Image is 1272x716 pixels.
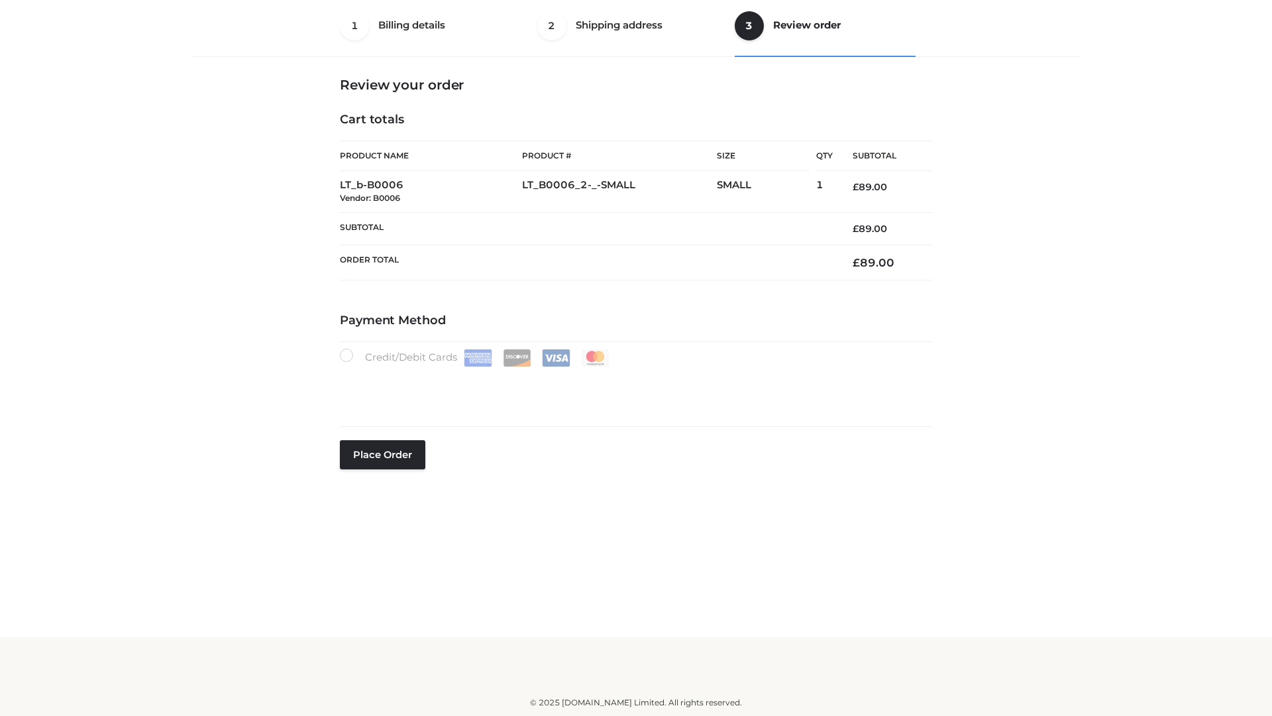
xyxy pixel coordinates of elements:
img: Amex [464,349,492,367]
span: £ [853,181,859,193]
th: Qty [816,141,833,171]
small: Vendor: B0006 [340,193,400,203]
div: © 2025 [DOMAIN_NAME] Limited. All rights reserved. [197,696,1075,709]
th: Subtotal [340,212,833,245]
span: £ [853,223,859,235]
th: Product # [522,141,717,171]
bdi: 89.00 [853,181,887,193]
th: Subtotal [833,141,932,171]
bdi: 89.00 [853,223,887,235]
th: Order Total [340,245,833,280]
label: Credit/Debit Cards [340,349,611,367]
th: Product Name [340,141,522,171]
img: Visa [542,349,570,367]
img: Mastercard [581,349,609,367]
td: 1 [816,171,833,213]
td: LT_B0006_2-_-SMALL [522,171,717,213]
bdi: 89.00 [853,256,894,269]
h3: Review your order [340,77,932,93]
span: £ [853,256,860,269]
img: Discover [503,349,531,367]
h4: Cart totals [340,113,932,127]
td: SMALL [717,171,816,213]
h4: Payment Method [340,314,932,328]
th: Size [717,141,810,171]
iframe: Secure payment input frame [337,364,929,412]
td: LT_b-B0006 [340,171,522,213]
button: Place order [340,440,425,469]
